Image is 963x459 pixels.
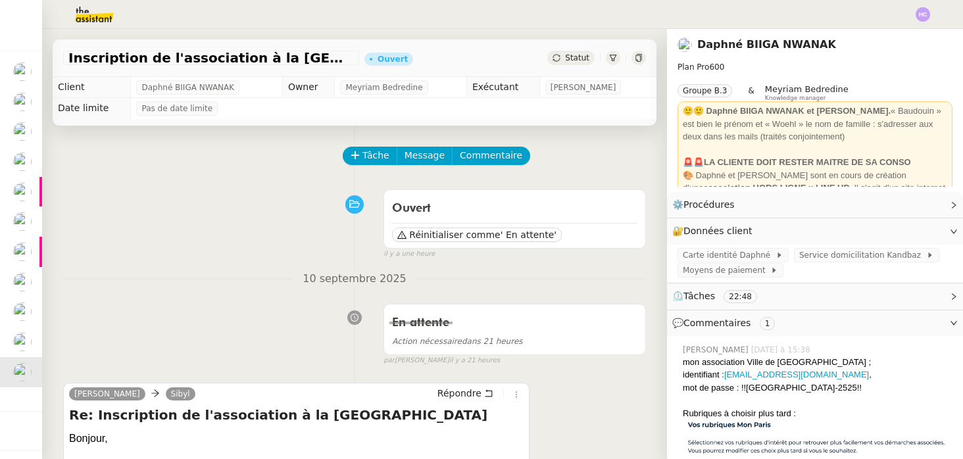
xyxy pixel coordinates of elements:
[449,355,500,366] span: il y a 21 heures
[683,356,952,369] div: mon association Ville de [GEOGRAPHIC_DATA] ;
[383,355,395,366] span: par
[667,218,963,244] div: 🔐Données client
[405,148,445,163] span: Message
[683,318,751,328] span: Commentaires
[53,77,131,98] td: Client
[343,147,397,165] button: Tâche
[13,363,32,381] img: users%2FKPVW5uJ7nAf2BaBJPZnFMauzfh73%2Favatar%2FDigitalCollectionThumbnailHandler.jpeg
[748,84,754,101] span: &
[683,157,911,167] strong: 🚨🚨LA CLIENTE DOIT RESTER MAITRE DE SA CONSO
[383,249,435,260] span: il y a une heure
[916,7,930,22] img: svg
[13,212,32,231] img: users%2FKPVW5uJ7nAf2BaBJPZnFMauzfh73%2Favatar%2FDigitalCollectionThumbnailHandler.jpeg
[345,81,422,94] span: Meyriam Bedredine
[678,62,709,72] span: Plan Pro
[672,224,758,239] span: 🔐
[378,55,408,63] div: Ouvert
[141,102,212,115] span: Pas de date limite
[760,317,776,330] nz-tag: 1
[683,264,770,277] span: Moyens de paiement
[392,317,449,329] span: En attente
[68,51,354,64] span: Inscription de l'association à la [GEOGRAPHIC_DATA]
[13,273,32,291] img: users%2Fa6PbEmLwvGXylUqKytRPpDpAx153%2Favatar%2Ffanny.png
[683,226,753,236] span: Données client
[397,147,453,165] button: Message
[69,388,145,400] a: [PERSON_NAME]
[13,122,32,141] img: users%2FKPVW5uJ7nAf2BaBJPZnFMauzfh73%2Favatar%2FDigitalCollectionThumbnailHandler.jpeg
[69,406,524,424] h4: Re: Inscription de l'association à la [GEOGRAPHIC_DATA]
[13,183,32,201] img: users%2FSclkIUIAuBOhhDrbgjtrSikBoD03%2Favatar%2F48cbc63d-a03d-4817-b5bf-7f7aeed5f2a9
[13,302,32,321] img: users%2FTDxDvmCjFdN3QFePFNGdQUcJcQk1%2Favatar%2F0cfb3a67-8790-4592-a9ec-92226c678442
[13,333,32,351] img: users%2Fo4K84Ijfr6OOM0fa5Hz4riIOf4g2%2Favatar%2FChatGPT%20Image%201%20aou%CC%82t%202025%2C%2010_2...
[678,37,692,52] img: users%2FKPVW5uJ7nAf2BaBJPZnFMauzfh73%2Favatar%2FDigitalCollectionThumbnailHandler.jpeg
[667,283,963,309] div: ⏲️Tâches 22:48
[683,291,715,301] span: Tâches
[703,183,849,193] strong: association HORS LIGNE x LINE UP
[466,77,539,98] td: Exécutant
[392,228,562,242] button: Réinitialiser comme' En attente'
[751,344,813,356] span: [DATE] à 15:38
[672,197,741,212] span: ⚙️
[683,169,947,220] div: 🎨 Daphné et [PERSON_NAME] sont en cours de création d'une . Il s'agit d'un site internet qui va v...
[452,147,530,165] button: Commentaire
[672,291,768,301] span: ⏲️
[171,389,190,399] span: Sibyl
[683,105,947,143] div: « Baudouin » est bien le prénom et « Woehl » le nom de famille : s'adresser aux deux dans les mai...
[683,368,952,381] div: identifiant : ,
[672,318,780,328] span: 💬
[13,243,32,261] img: users%2Fo4K84Ijfr6OOM0fa5Hz4riIOf4g2%2Favatar%2FChatGPT%20Image%201%20aou%CC%82t%202025%2C%2010_2...
[551,81,616,94] span: [PERSON_NAME]
[799,249,926,262] span: Service domicilitation Kandbaz
[392,337,522,346] span: dans 21 heures
[683,199,735,210] span: Procédures
[392,337,462,346] span: Action nécessaire
[683,344,751,356] span: [PERSON_NAME]
[724,290,757,303] nz-tag: 22:48
[765,84,849,101] app-user-label: Knowledge manager
[13,62,32,81] img: users%2Fa6PbEmLwvGXylUqKytRPpDpAx153%2Favatar%2Ffanny.png
[392,203,431,214] span: Ouvert
[69,431,524,447] p: Bonjour,
[683,249,776,262] span: Carte identité Daphné
[565,53,589,62] span: Statut
[765,84,849,94] span: Meyriam Bedredine
[292,270,417,288] span: 10 septembre 2025
[724,370,869,379] a: [EMAIL_ADDRESS][DOMAIN_NAME]
[437,387,481,400] span: Répondre
[678,84,732,97] nz-tag: Groupe B.3
[13,93,32,111] img: users%2Fa6PbEmLwvGXylUqKytRPpDpAx153%2Favatar%2Ffanny.png
[667,192,963,218] div: ⚙️Procédures
[141,81,234,94] span: Daphné BIIGA NWANAK
[683,106,891,116] strong: 🙂🙂 Daphné BIIGA NWANAK et [PERSON_NAME].
[362,148,389,163] span: Tâche
[709,62,724,72] span: 600
[282,77,335,98] td: Owner
[13,153,32,171] img: users%2FNmPW3RcGagVdwlUj0SIRjiM8zA23%2Favatar%2Fb3e8f68e-88d8-429d-a2bd-00fb6f2d12db
[433,386,498,400] button: Répondre
[683,407,952,420] div: Rubriques à choisir plus tard :
[501,228,556,241] span: ' En attente'
[460,148,522,163] span: Commentaire
[667,310,963,336] div: 💬Commentaires 1
[383,355,500,366] small: [PERSON_NAME]
[683,381,952,395] div: mot de passe : !![GEOGRAPHIC_DATA]-2525!!
[765,95,826,102] span: Knowledge manager
[697,38,836,51] a: Daphné BIIGA NWANAK
[409,228,500,241] span: Réinitialiser comme
[53,98,131,119] td: Date limite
